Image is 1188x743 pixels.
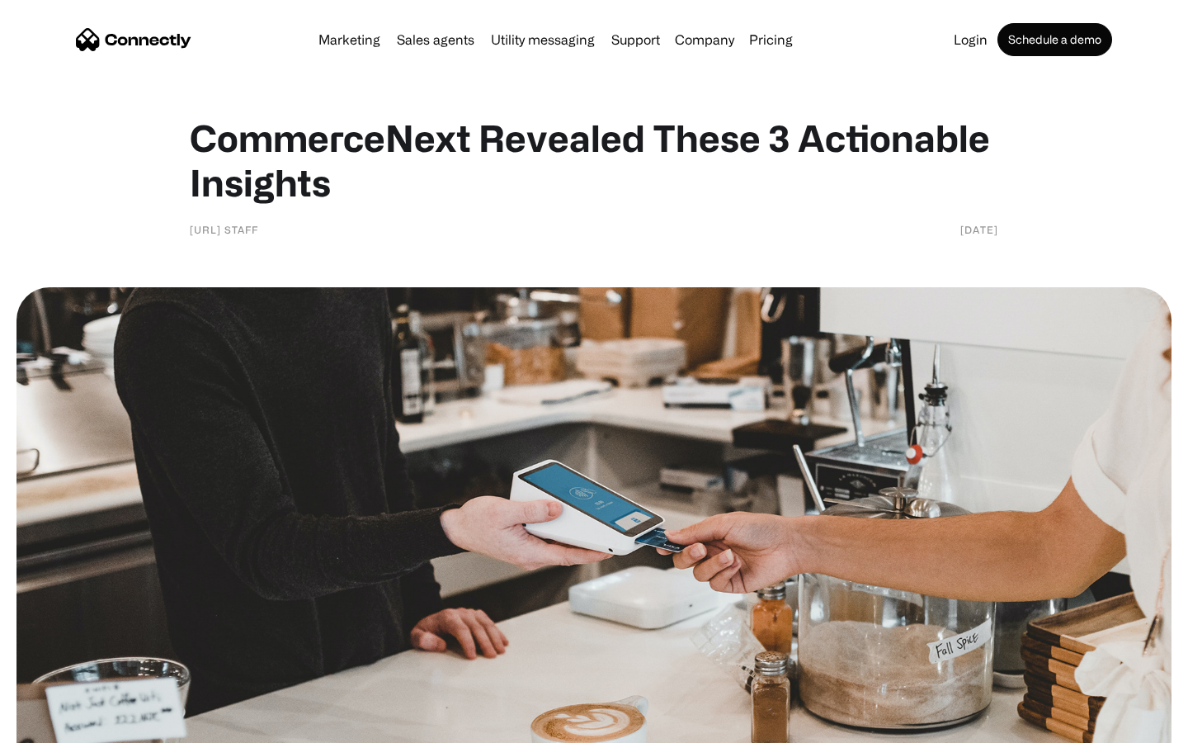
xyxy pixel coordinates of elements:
[190,116,998,205] h1: CommerceNext Revealed These 3 Actionable Insights
[960,221,998,238] div: [DATE]
[675,28,734,51] div: Company
[947,33,994,46] a: Login
[997,23,1112,56] a: Schedule a demo
[484,33,601,46] a: Utility messaging
[33,714,99,737] ul: Language list
[16,714,99,737] aside: Language selected: English
[742,33,799,46] a: Pricing
[312,33,387,46] a: Marketing
[390,33,481,46] a: Sales agents
[605,33,667,46] a: Support
[190,221,258,238] div: [URL] Staff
